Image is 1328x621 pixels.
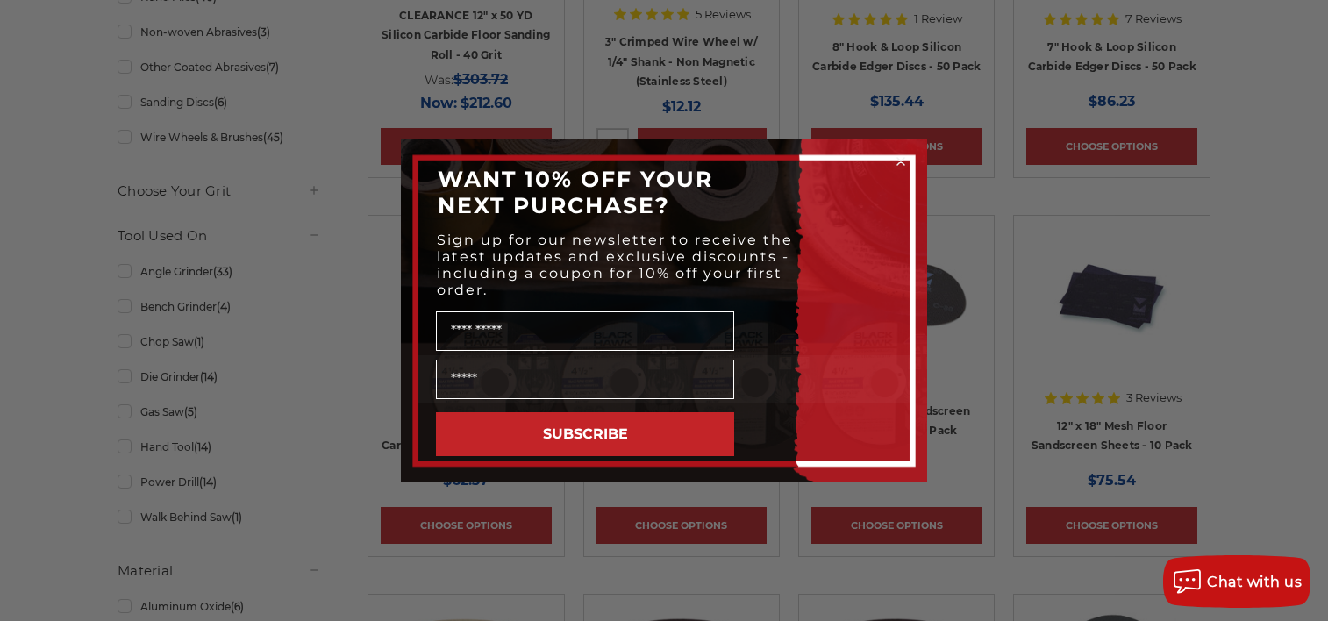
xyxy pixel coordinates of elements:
[438,166,713,218] span: WANT 10% OFF YOUR NEXT PURCHASE?
[1207,574,1302,590] span: Chat with us
[436,360,734,399] input: Email
[892,153,910,170] button: Close dialog
[1163,555,1310,608] button: Chat with us
[436,412,734,456] button: SUBSCRIBE
[437,232,793,298] span: Sign up for our newsletter to receive the latest updates and exclusive discounts - including a co...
